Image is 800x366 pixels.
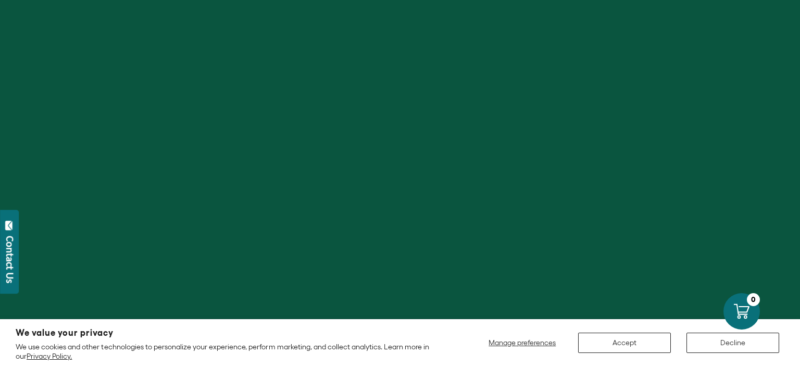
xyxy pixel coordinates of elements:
div: 0 [747,293,760,306]
button: Decline [686,333,779,353]
div: Contact Us [5,236,15,283]
button: Accept [578,333,671,353]
button: Manage preferences [482,333,562,353]
h2: We value your privacy [16,329,444,337]
span: Manage preferences [489,338,556,347]
a: Privacy Policy. [27,352,72,360]
p: We use cookies and other technologies to personalize your experience, perform marketing, and coll... [16,342,444,361]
